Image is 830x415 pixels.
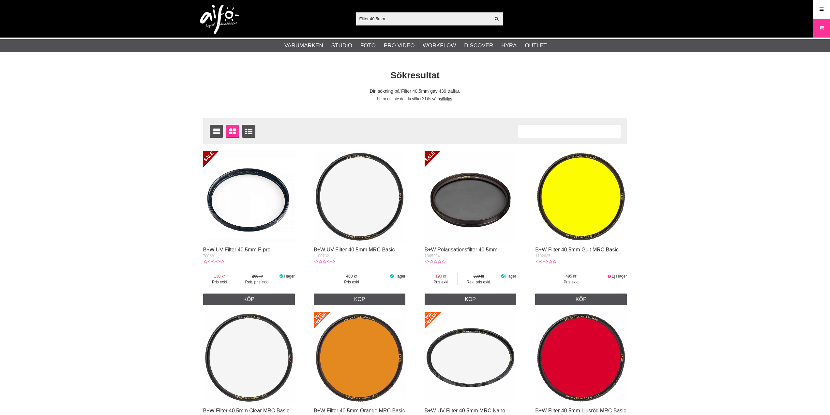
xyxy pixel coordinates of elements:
[203,247,271,252] a: B+W UV-Filter 40.5mm F-pro
[525,41,547,50] a: Outlet
[535,259,556,265] div: Kundbetyg: 0
[203,259,224,265] div: Kundbetyg: 0
[314,247,395,252] a: B+W UV-Filter 40.5mm MRC Basic
[389,274,395,279] i: I lager
[356,14,491,24] input: Sök produkter ...
[535,151,627,243] img: B+W Filter 40.5mm Gult MRC Basic
[203,408,290,413] a: B+W Filter 40.5mm Clear MRC Basic
[203,279,236,285] span: Pris exkl
[500,274,506,279] i: I lager
[535,408,626,413] a: B+W Filter 40.5mm Ljusröd MRC Basic
[314,259,335,265] div: Kundbetyg: 0
[210,125,223,138] a: Listvisning
[505,274,516,279] span: I lager
[535,254,551,258] span: 1102635
[203,273,236,279] span: 130
[458,273,500,279] span: 380
[377,97,440,101] span: Hittar du inte det du söker? Läs våra
[314,294,405,305] a: Köp
[612,274,627,279] span: Ej i lager
[203,151,295,243] img: B+W UV-Filter 40.5mm F-pro
[607,274,612,279] i: Ej i lager
[200,5,239,34] img: logo.png
[236,273,279,279] span: 260
[425,279,457,285] span: Pris exkl
[535,279,607,285] span: Pris exkl
[203,254,214,258] span: 70068
[425,247,498,252] a: B+W Polarisationsfilter 40.5mm
[535,312,627,404] img: B+W Filter 40.5mm Ljusröd MRC Basic
[284,274,294,279] span: I lager
[226,125,239,138] a: Fönstervisning
[425,254,440,258] span: 1065294
[535,294,627,305] a: Köp
[400,89,430,94] span: Filter 40.5mm
[198,69,632,82] h1: Sökresultat
[242,125,255,138] a: Utökad listvisning
[535,247,619,252] a: B+W Filter 40.5mm Gult MRC Basic
[423,41,456,50] a: Workflow
[464,41,493,50] a: Discover
[440,97,452,101] a: söktips
[314,151,405,243] img: B+W UV-Filter 40.5mm MRC Basic
[501,41,517,50] a: Hyra
[360,41,376,50] a: Foto
[314,254,329,258] span: 1100132
[535,273,607,279] span: 495
[425,273,457,279] span: 190
[395,274,405,279] span: I lager
[425,312,516,404] img: B+W UV-Filter 40.5mm MRC Nano Master
[203,294,295,305] a: Köp
[314,273,389,279] span: 460
[452,97,453,101] span: .
[370,89,460,94] span: Din sökning på gav 439 träffar.
[284,41,323,50] a: Varumärken
[458,279,500,285] span: Rek. pris exkl.
[203,312,295,404] img: B+W Filter 40.5mm Clear MRC Basic
[279,274,284,279] i: I lager
[425,151,516,243] img: B+W Polarisationsfilter 40.5mm
[314,408,405,413] a: B+W Filter 40.5mm Orange MRC Basic
[314,312,405,404] img: B+W Filter 40.5mm Orange MRC Basic
[425,294,516,305] a: Köp
[236,279,279,285] span: Rek. pris exkl.
[331,41,352,50] a: Studio
[384,41,415,50] a: Pro Video
[314,279,389,285] span: Pris exkl
[425,259,445,265] div: Kundbetyg: 0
